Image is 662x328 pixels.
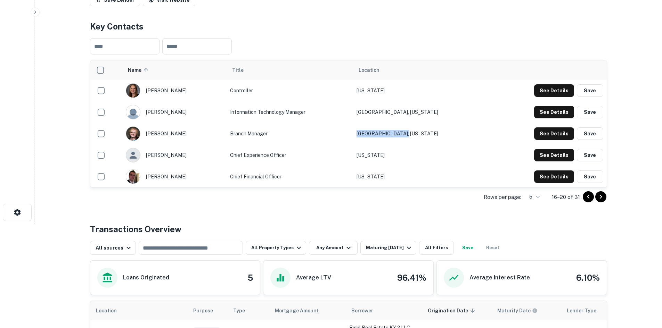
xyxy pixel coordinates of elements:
h6: Average Interest Rate [469,274,530,282]
button: See Details [534,170,574,183]
div: scrollable content [90,60,607,187]
th: Location [353,60,489,80]
p: 16–20 of 31 [552,193,580,201]
div: [PERSON_NAME] [126,148,223,162]
img: 1569777056680 [126,84,140,98]
div: [PERSON_NAME] [126,126,223,141]
div: 5 [524,192,541,202]
td: Controller [227,80,353,101]
button: Reset [482,241,504,255]
h4: 96.41% [397,271,426,284]
h4: 5 [248,271,253,284]
div: [PERSON_NAME] [126,105,223,119]
td: [US_STATE] [353,80,489,101]
th: Maturity dates displayed may be estimated. Please contact the lender for the most accurate maturi... [492,301,561,320]
td: [GEOGRAPHIC_DATA], [US_STATE] [353,101,489,123]
td: [US_STATE] [353,144,489,166]
div: [PERSON_NAME] [126,83,223,98]
span: Origination Date [428,306,477,315]
button: All Property Types [246,241,306,255]
div: Maturity dates displayed may be estimated. Please contact the lender for the most accurate maturi... [497,307,538,314]
span: Name [128,66,150,74]
th: Location [90,301,188,320]
span: Location [359,66,379,74]
th: Mortgage Amount [269,301,346,320]
button: Save [577,106,603,118]
button: See Details [534,106,574,118]
h4: Transactions Overview [90,223,181,235]
div: All sources [96,244,133,252]
th: Purpose [188,301,228,320]
td: Branch Manager [227,123,353,144]
td: [GEOGRAPHIC_DATA], [US_STATE] [353,123,489,144]
h6: Maturity Date [497,307,531,314]
span: Type [233,306,254,315]
button: Go to next page [595,191,606,202]
button: Save [577,127,603,140]
iframe: Chat Widget [627,272,662,306]
button: See Details [534,84,574,97]
th: Borrower [346,301,422,320]
span: Location [96,306,126,315]
button: Save [577,149,603,161]
button: See Details [534,127,574,140]
img: 1516863604195 [126,127,140,141]
h6: Loans Originated [123,274,169,282]
button: Go to previous page [583,191,594,202]
img: 9c8pery4andzj6ohjkjp54ma2 [126,105,140,119]
td: Chief Experience Officer [227,144,353,166]
h4: 6.10% [576,271,600,284]
span: Borrower [351,306,373,315]
th: Title [227,60,353,80]
td: Information Technology Manager [227,101,353,123]
button: Save your search to get updates of matches that match your search criteria. [457,241,479,255]
div: Maturing [DATE] [366,244,413,252]
h4: Key Contacts [90,20,607,33]
div: [PERSON_NAME] [126,169,223,184]
span: Lender Type [567,306,596,315]
th: Origination Date [422,301,492,320]
th: Lender Type [561,301,624,320]
td: [US_STATE] [353,166,489,187]
img: 1516901647842 [126,170,140,184]
button: Maturing [DATE] [360,241,416,255]
button: See Details [534,149,574,161]
button: All sources [90,241,136,255]
th: Type [228,301,269,320]
button: Save [577,170,603,183]
th: Name [122,60,227,80]
span: Maturity dates displayed may be estimated. Please contact the lender for the most accurate maturi... [497,307,547,314]
p: Rows per page: [484,193,521,201]
button: Save [577,84,603,97]
span: Purpose [193,306,222,315]
td: Chief Financial Officer [227,166,353,187]
span: Mortgage Amount [275,306,328,315]
button: All Filters [419,241,454,255]
h6: Average LTV [296,274,331,282]
button: Any Amount [309,241,358,255]
span: Title [232,66,253,74]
